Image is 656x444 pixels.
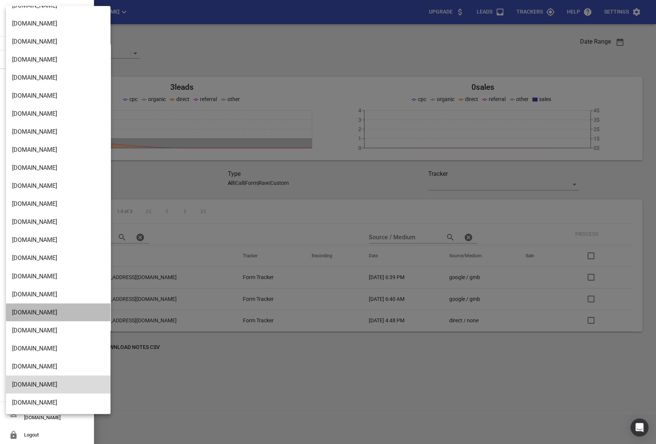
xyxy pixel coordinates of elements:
li: [DOMAIN_NAME] [6,393,111,411]
li: [DOMAIN_NAME] [6,87,111,105]
li: [DOMAIN_NAME] [6,195,111,213]
li: [DOMAIN_NAME] [6,321,111,339]
li: [DOMAIN_NAME] [6,285,111,303]
li: [DOMAIN_NAME] [6,267,111,285]
li: [DOMAIN_NAME] [6,357,111,375]
li: [DOMAIN_NAME] [6,33,111,51]
li: [DOMAIN_NAME] [6,141,111,159]
li: [DOMAIN_NAME] [6,159,111,177]
li: [DOMAIN_NAME] [6,375,111,393]
li: [DOMAIN_NAME] [6,177,111,195]
li: [DOMAIN_NAME] [6,15,111,33]
div: Open Intercom Messenger [630,418,648,436]
li: [DOMAIN_NAME] [6,231,111,249]
li: [DOMAIN_NAME] [6,303,111,321]
li: [DOMAIN_NAME] [6,213,111,231]
li: [DOMAIN_NAME] [6,105,111,123]
li: [DOMAIN_NAME] [6,123,111,141]
li: [DOMAIN_NAME] [6,339,111,357]
li: [DOMAIN_NAME] [6,69,111,87]
li: [DOMAIN_NAME] [6,51,111,69]
li: [DOMAIN_NAME] [6,249,111,267]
